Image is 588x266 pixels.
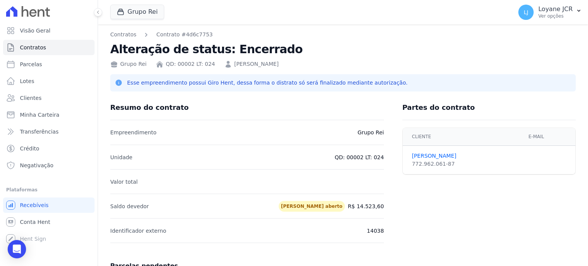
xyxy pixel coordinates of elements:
a: Contratos [3,40,95,55]
a: Parcelas [3,57,95,72]
span: Crédito [20,145,39,152]
span: Minha Carteira [20,111,59,119]
p: R$ 14.523,60 [348,201,384,212]
p: Empreendimento [110,128,157,137]
h3: Resumo do contrato [110,103,189,112]
a: Conta Hent [3,214,95,230]
p: Unidade [110,153,132,162]
a: Minha Carteira [3,107,95,122]
a: [PERSON_NAME] [412,152,519,160]
span: Clientes [20,94,41,102]
a: QD: 00002 LT: 024 [166,60,215,68]
a: Clientes [3,90,95,106]
a: Recebíveis [3,197,95,213]
p: QD: 00002 LT: 024 [335,153,384,162]
nav: Breadcrumb [110,31,213,39]
button: Grupo Rei [110,5,164,19]
a: Crédito [3,141,95,156]
p: Ver opções [538,13,573,19]
button: LJ Loyane JCR Ver opções [512,2,588,23]
th: Cliente [403,128,524,146]
div: 772.962.061-87 [412,160,519,168]
p: Saldo devedor [110,202,149,211]
a: Negativação [3,158,95,173]
span: Conta Hent [20,218,50,226]
span: Transferências [20,128,59,135]
p: Esse empreendimento possui Giro Hent, dessa forma o distrato só será finalizado mediante autoriza... [127,79,408,87]
p: 14038 [367,226,384,235]
span: [PERSON_NAME] aberto [279,201,345,212]
th: E-mail [524,128,575,146]
span: LJ [524,10,528,15]
a: Transferências [3,124,95,139]
p: Loyane JCR [538,5,573,13]
h2: Alteração de status: Encerrado [110,42,576,57]
p: Valor total [110,177,138,186]
a: [PERSON_NAME] [234,60,279,68]
a: Contrato #4d6c7753 [156,31,212,39]
div: Open Intercom Messenger [8,240,26,258]
div: Plataformas [6,185,91,194]
a: Visão Geral [3,23,95,38]
a: Contratos [110,31,136,39]
a: Lotes [3,73,95,89]
p: Grupo Rei [358,128,384,137]
nav: Breadcrumb [110,31,576,39]
span: Negativação [20,162,54,169]
h3: Partes do contrato [402,103,475,112]
span: Visão Geral [20,27,51,34]
span: Contratos [20,44,46,51]
span: Recebíveis [20,201,49,209]
span: Parcelas [20,60,42,68]
div: Grupo Rei [110,60,147,68]
span: Lotes [20,77,34,85]
p: Identificador externo [110,226,166,235]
